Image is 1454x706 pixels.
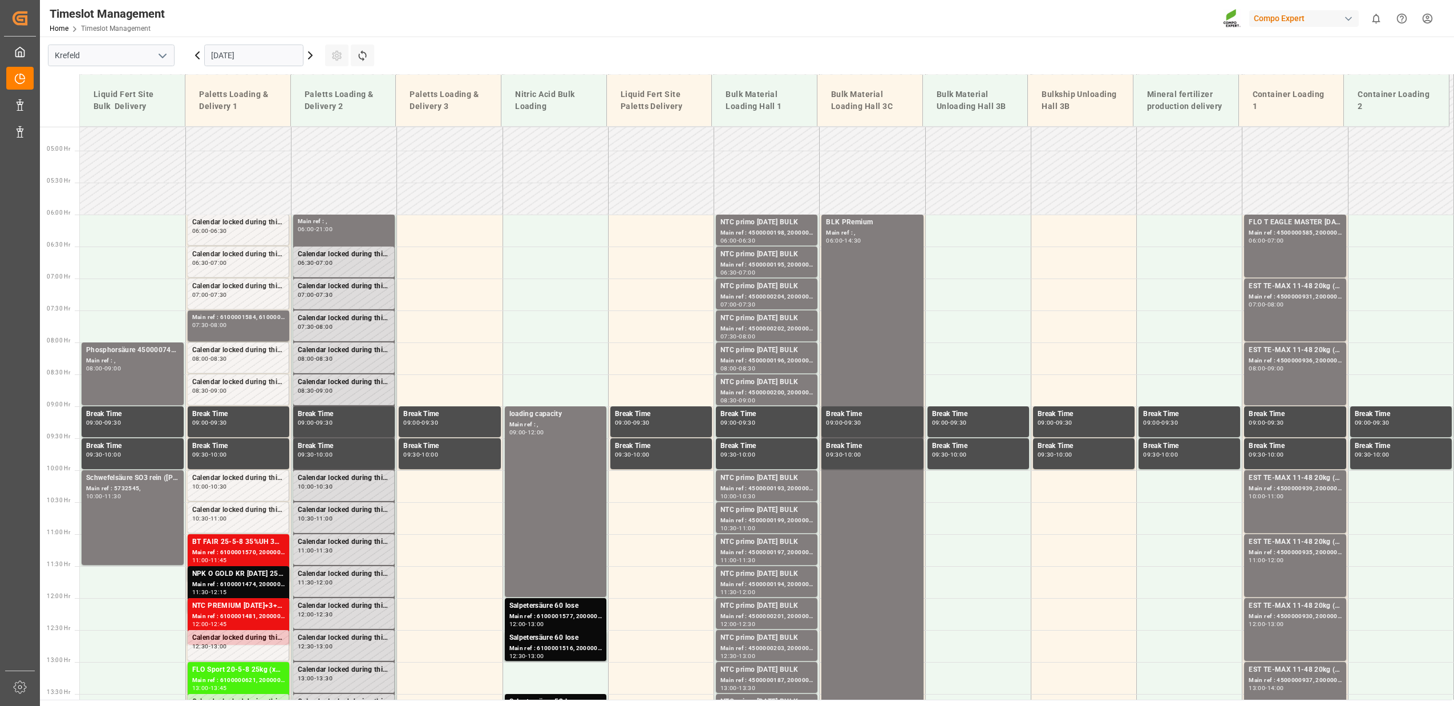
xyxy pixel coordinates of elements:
div: - [103,494,104,499]
span: 07:30 Hr [47,305,70,312]
div: 09:30 [844,420,861,425]
div: - [314,548,316,553]
div: Nitric Acid Bulk Loading [511,84,597,117]
div: - [1265,302,1267,307]
div: NPK O GOLD KR [DATE] 25kg (x60) IT [192,568,285,580]
div: NTC primo [DATE] BULK [720,281,813,292]
div: Break Time [403,409,496,420]
div: - [525,430,527,435]
div: 08:00 [316,324,333,329]
div: Calendar locked during this period. [298,313,390,324]
div: 08:00 [298,356,314,361]
span: 10:30 Hr [47,497,70,503]
div: - [314,324,316,329]
span: 08:30 Hr [47,369,70,376]
div: 09:30 [1161,420,1178,425]
div: - [1265,420,1267,425]
div: Bulk Material Unloading Hall 3B [932,84,1019,117]
div: 10:30 [210,484,227,489]
div: EST TE-MAX 11-48 20kg (x56) WW [1249,281,1341,292]
div: - [737,398,739,403]
div: - [314,420,316,425]
div: - [420,452,422,457]
div: - [420,420,422,425]
div: 06:00 [1249,238,1265,243]
div: NTC primo [DATE] BULK [720,536,813,548]
div: 07:00 [739,270,755,275]
div: 09:30 [422,420,438,425]
div: 09:00 [316,388,333,393]
div: 09:00 [298,420,314,425]
div: - [737,558,739,563]
div: Liquid Fert Site Paletts Delivery [616,84,703,117]
div: Phosphorsäure 4500007463 [86,345,179,356]
div: 09:30 [1267,420,1284,425]
div: - [209,484,210,489]
div: Main ref : 4500000195, 2000000032 [720,260,813,270]
div: 11:00 [1249,558,1265,563]
div: Break Time [1249,409,1341,420]
div: - [1160,420,1161,425]
div: EST TE-MAX 11-48 20kg (x56) WW [1249,473,1341,484]
div: 10:30 [192,516,209,521]
div: 10:00 [633,452,650,457]
div: Main ref : 4500000200, 2000000032 [720,388,813,398]
div: 07:30 [298,324,314,329]
div: 09:00 [210,388,227,393]
div: - [103,420,104,425]
div: - [843,452,844,457]
div: 09:30 [1355,452,1371,457]
div: 10:00 [1161,452,1178,457]
div: Break Time [192,441,285,452]
div: Calendar locked during this period. [192,281,284,292]
div: 09:30 [1056,420,1072,425]
div: 10:00 [1056,452,1072,457]
div: 11:30 [739,558,755,563]
div: - [631,420,633,425]
div: 08:30 [720,398,737,403]
div: - [1371,452,1372,457]
div: 08:30 [192,388,209,393]
button: show 0 new notifications [1363,6,1389,31]
div: 10:00 [950,452,967,457]
div: Calendar locked during this period. [298,281,390,292]
div: 21:00 [316,227,333,232]
div: 08:00 [192,356,209,361]
div: - [314,388,316,393]
div: loading capacity [509,409,602,420]
div: 06:30 [192,260,209,265]
input: Type to search/select [48,45,175,66]
div: 10:00 [86,494,103,499]
div: Break Time [1143,441,1236,452]
div: 09:00 [1038,420,1054,425]
div: 09:00 [192,420,209,425]
div: Break Time [615,441,707,452]
div: 06:30 [720,270,737,275]
div: Calendar locked during this period. [298,473,390,484]
div: Main ref : 4500000202, 2000000032 [720,324,813,334]
div: Schwefelsäure SO3 rein ([PERSON_NAME]);Schwefelsäure SO3 rein (HG-Standard) [86,473,179,484]
div: 08:00 [1249,366,1265,371]
div: Main ref : 4500000198, 2000000032 [720,228,813,238]
div: 09:30 [720,452,737,457]
div: - [314,227,316,232]
div: 09:30 [104,420,121,425]
div: 07:00 [316,260,333,265]
div: 08:30 [210,356,227,361]
span: 07:00 Hr [47,273,70,280]
div: 07:30 [192,322,209,328]
div: NTC primo [DATE] BULK [720,568,813,580]
a: Home [50,25,68,33]
div: 10:00 [192,484,209,489]
div: 09:00 [1355,420,1371,425]
div: 09:30 [316,420,333,425]
span: 05:00 Hr [47,146,70,152]
div: Break Time [86,441,179,452]
div: 07:30 [720,334,737,339]
div: 09:30 [615,452,631,457]
div: BLK PRemium [826,217,918,228]
div: 11:00 [1267,494,1284,499]
div: 10:30 [720,526,737,531]
div: Main ref : 5732545, [86,484,179,494]
span: 06:00 Hr [47,209,70,216]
